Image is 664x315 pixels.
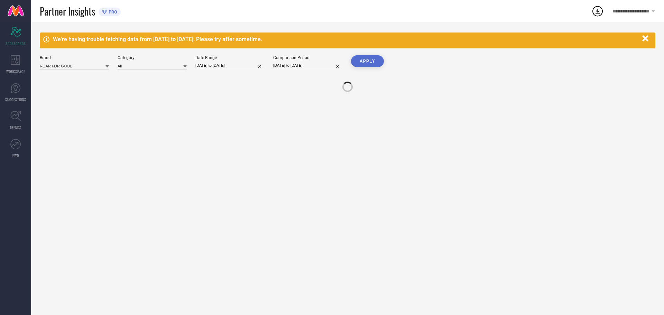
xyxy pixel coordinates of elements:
[40,4,95,18] span: Partner Insights
[10,125,21,130] span: TRENDS
[273,55,342,60] div: Comparison Period
[5,97,26,102] span: SUGGESTIONS
[53,36,639,43] div: We're having trouble fetching data from [DATE] to [DATE]. Please try after sometime.
[6,41,26,46] span: SCORECARDS
[195,55,265,60] div: Date Range
[6,69,25,74] span: WORKSPACE
[107,9,117,15] span: PRO
[118,55,187,60] div: Category
[12,153,19,158] span: FWD
[40,55,109,60] div: Brand
[591,5,604,17] div: Open download list
[195,62,265,69] input: Select date range
[273,62,342,69] input: Select comparison period
[351,55,384,67] button: APPLY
